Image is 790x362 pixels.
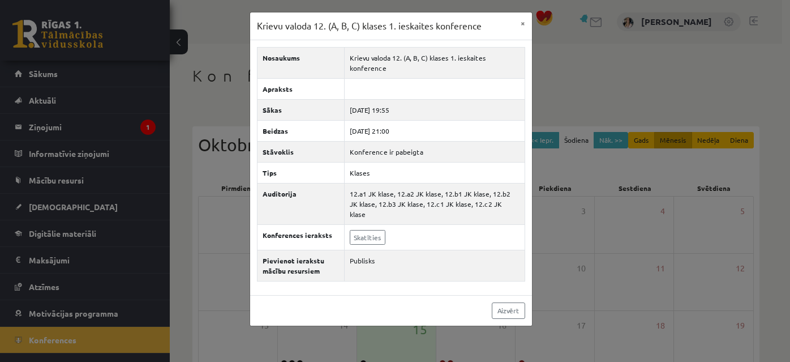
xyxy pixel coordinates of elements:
[257,224,345,250] th: Konferences ieraksts
[345,183,525,224] td: 12.a1 JK klase, 12.a2 JK klase, 12.b1 JK klase, 12.b2 JK klase, 12.b3 JK klase, 12.c1 JK klase, 1...
[350,230,385,245] a: Skatīties
[257,47,345,78] th: Nosaukums
[257,19,482,33] h3: Krievu valoda 12. (A, B, C) klases 1. ieskaites konference
[345,141,525,162] td: Konference ir pabeigta
[345,99,525,120] td: [DATE] 19:55
[257,250,345,281] th: Pievienot ierakstu mācību resursiem
[345,47,525,78] td: Krievu valoda 12. (A, B, C) klases 1. ieskaites konference
[514,12,532,34] button: ×
[257,78,345,99] th: Apraksts
[345,162,525,183] td: Klases
[257,183,345,224] th: Auditorija
[257,162,345,183] th: Tips
[492,303,525,319] a: Aizvērt
[345,120,525,141] td: [DATE] 21:00
[257,141,345,162] th: Stāvoklis
[257,120,345,141] th: Beidzas
[345,250,525,281] td: Publisks
[257,99,345,120] th: Sākas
